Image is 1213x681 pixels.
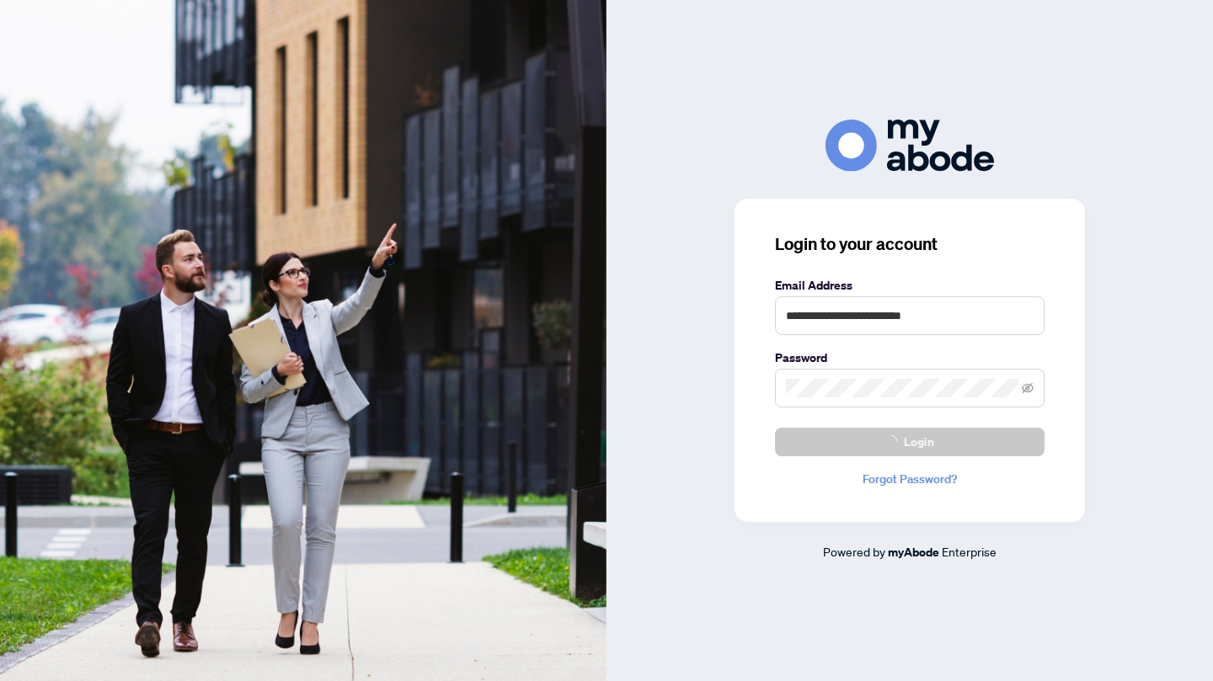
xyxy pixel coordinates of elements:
[942,544,997,559] span: Enterprise
[775,470,1045,488] a: Forgot Password?
[775,276,1045,295] label: Email Address
[1022,382,1034,394] span: eye-invisible
[823,544,885,559] span: Powered by
[888,543,939,561] a: myAbode
[775,348,1045,367] label: Password
[775,232,1045,256] h3: Login to your account
[775,428,1045,456] button: Login
[826,120,994,171] img: ma-logo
